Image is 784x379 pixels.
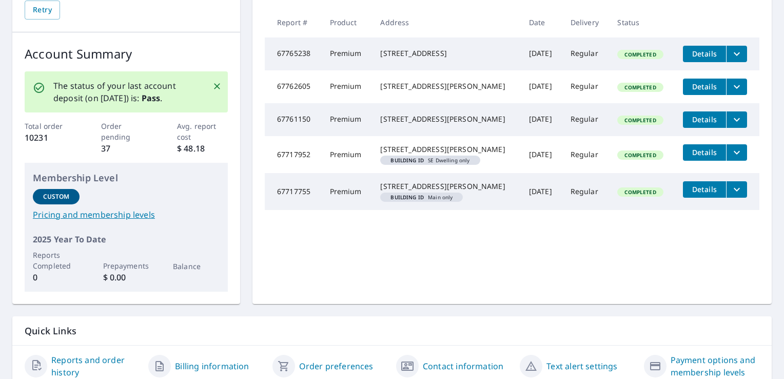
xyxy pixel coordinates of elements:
[562,70,610,103] td: Regular
[322,7,373,37] th: Product
[25,1,60,20] button: Retry
[265,37,322,70] td: 67765238
[265,70,322,103] td: 67762605
[33,4,52,16] span: Retry
[562,136,610,173] td: Regular
[689,147,720,157] span: Details
[521,7,562,37] th: Date
[618,84,662,91] span: Completed
[618,117,662,124] span: Completed
[53,80,200,104] p: The status of your last account deposit (on [DATE]) is: .
[689,184,720,194] span: Details
[265,136,322,173] td: 67717952
[265,173,322,210] td: 67717755
[25,45,228,63] p: Account Summary
[683,144,726,161] button: detailsBtn-67717952
[25,131,75,144] p: 10231
[562,173,610,210] td: Regular
[726,144,747,161] button: filesDropdownBtn-67717952
[521,103,562,136] td: [DATE]
[322,70,373,103] td: Premium
[43,192,70,201] p: Custom
[384,195,459,200] span: Main only
[683,79,726,95] button: detailsBtn-67762605
[177,142,228,155] p: $ 48.18
[177,121,228,142] p: Avg. report cost
[322,136,373,173] td: Premium
[546,360,617,372] a: Text alert settings
[25,325,759,337] p: Quick Links
[372,7,520,37] th: Address
[683,111,726,128] button: detailsBtn-67761150
[726,79,747,95] button: filesDropdownBtn-67762605
[33,233,220,245] p: 2025 Year To Date
[25,121,75,131] p: Total order
[101,142,152,155] p: 37
[175,360,249,372] a: Billing information
[210,80,224,93] button: Close
[689,82,720,91] span: Details
[380,181,512,192] div: [STREET_ADDRESS][PERSON_NAME]
[521,70,562,103] td: [DATE]
[101,121,152,142] p: Order pending
[33,209,220,221] a: Pricing and membership levels
[103,260,150,271] p: Prepayments
[683,181,726,198] button: detailsBtn-67717755
[726,181,747,198] button: filesDropdownBtn-67717755
[521,173,562,210] td: [DATE]
[618,188,662,196] span: Completed
[380,48,512,59] div: [STREET_ADDRESS]
[380,144,512,155] div: [STREET_ADDRESS][PERSON_NAME]
[173,261,220,272] p: Balance
[322,37,373,70] td: Premium
[562,7,610,37] th: Delivery
[726,46,747,62] button: filesDropdownBtn-67765238
[562,37,610,70] td: Regular
[726,111,747,128] button: filesDropdownBtn-67761150
[265,103,322,136] td: 67761150
[33,250,80,271] p: Reports Completed
[51,354,140,378] a: Reports and order history
[609,7,675,37] th: Status
[521,136,562,173] td: [DATE]
[142,92,161,104] b: Pass
[103,271,150,283] p: $ 0.00
[33,271,80,283] p: 0
[689,49,720,59] span: Details
[322,173,373,210] td: Premium
[390,158,424,163] em: Building ID
[384,158,476,163] span: SE Dwelling only
[671,354,759,378] a: Payment options and membership levels
[521,37,562,70] td: [DATE]
[322,103,373,136] td: Premium
[618,151,662,159] span: Completed
[423,360,503,372] a: Contact information
[299,360,374,372] a: Order preferences
[380,114,512,124] div: [STREET_ADDRESS][PERSON_NAME]
[689,115,720,124] span: Details
[33,171,220,185] p: Membership Level
[390,195,424,200] em: Building ID
[562,103,610,136] td: Regular
[618,51,662,58] span: Completed
[265,7,322,37] th: Report #
[380,81,512,91] div: [STREET_ADDRESS][PERSON_NAME]
[683,46,726,62] button: detailsBtn-67765238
